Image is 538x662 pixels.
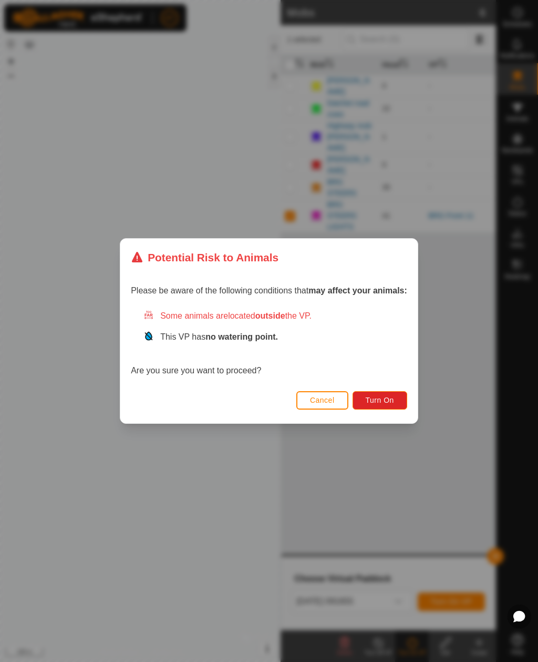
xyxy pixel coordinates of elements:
div: Potential Risk to Animals [131,249,278,266]
div: Are you sure you want to proceed? [131,310,407,377]
span: Please be aware of the following conditions that [131,286,407,295]
span: Cancel [310,396,335,404]
button: Cancel [296,391,348,410]
span: Turn On [366,396,394,404]
span: This VP has [160,332,278,341]
strong: outside [255,311,285,320]
div: Some animals are [143,310,407,322]
span: located the VP. [228,311,312,320]
strong: may affect your animals: [308,286,407,295]
strong: no watering point. [205,332,278,341]
button: Turn On [353,391,407,410]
